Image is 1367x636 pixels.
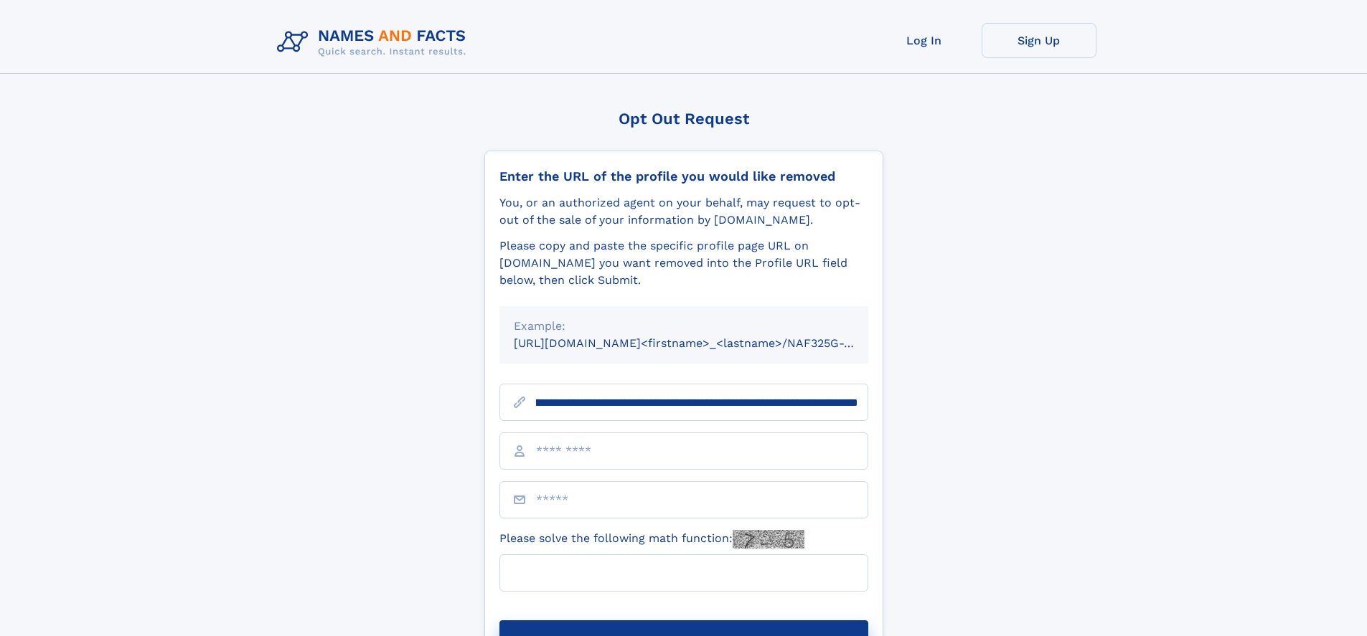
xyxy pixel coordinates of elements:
[499,194,868,229] div: You, or an authorized agent on your behalf, may request to opt-out of the sale of your informatio...
[867,23,982,58] a: Log In
[499,169,868,184] div: Enter the URL of the profile you would like removed
[514,336,896,350] small: [URL][DOMAIN_NAME]<firstname>_<lastname>/NAF325G-xxxxxxxx
[514,318,854,335] div: Example:
[499,530,804,549] label: Please solve the following math function:
[271,23,478,62] img: Logo Names and Facts
[982,23,1096,58] a: Sign Up
[499,237,868,289] div: Please copy and paste the specific profile page URL on [DOMAIN_NAME] you want removed into the Pr...
[484,110,883,128] div: Opt Out Request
